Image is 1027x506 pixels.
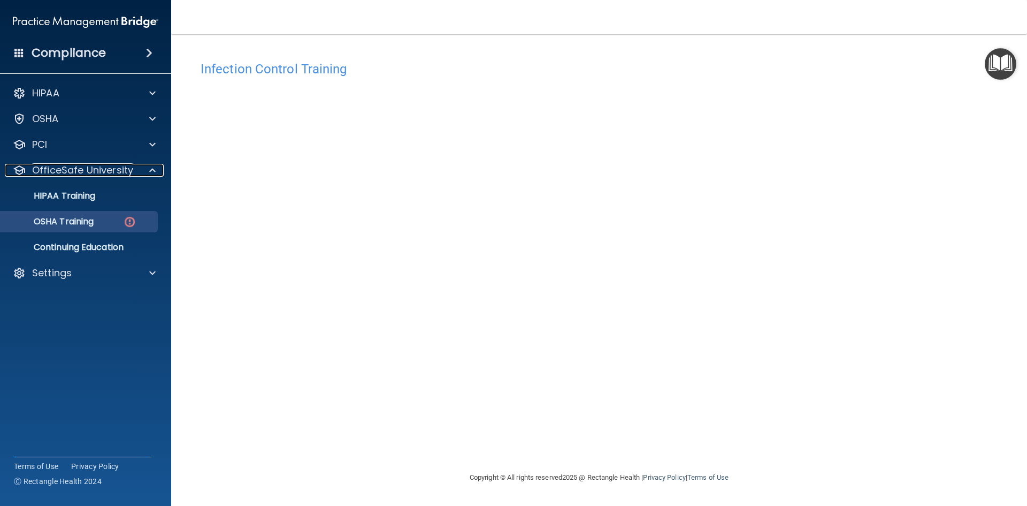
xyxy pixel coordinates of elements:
[14,461,58,472] a: Terms of Use
[201,82,735,411] iframe: infection-control-training
[32,164,133,177] p: OfficeSafe University
[32,138,47,151] p: PCI
[13,267,156,280] a: Settings
[985,48,1016,80] button: Open Resource Center
[32,46,106,61] h4: Compliance
[13,87,156,100] a: HIPAA
[404,460,794,495] div: Copyright © All rights reserved 2025 @ Rectangle Health | |
[13,138,156,151] a: PCI
[7,216,94,227] p: OSHA Training
[643,473,685,481] a: Privacy Policy
[13,11,158,33] img: PMB logo
[71,461,119,472] a: Privacy Policy
[14,476,102,487] span: Ⓒ Rectangle Health 2024
[7,242,153,253] p: Continuing Education
[687,473,729,481] a: Terms of Use
[123,215,136,229] img: danger-circle.6113f641.png
[13,164,156,177] a: OfficeSafe University
[32,112,59,125] p: OSHA
[201,62,998,76] h4: Infection Control Training
[13,112,156,125] a: OSHA
[32,87,59,100] p: HIPAA
[7,191,95,201] p: HIPAA Training
[32,267,72,280] p: Settings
